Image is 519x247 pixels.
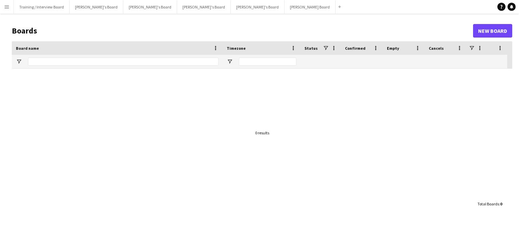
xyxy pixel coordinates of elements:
[500,201,502,206] span: 0
[255,130,269,135] div: 0 results
[477,197,502,210] div: :
[70,0,123,14] button: [PERSON_NAME]'s Board
[387,46,399,51] span: Empty
[14,0,70,14] button: Training / Interview Board
[285,0,336,14] button: [PERSON_NAME] Board
[473,24,512,38] a: New Board
[12,26,473,36] h1: Boards
[177,0,231,14] button: [PERSON_NAME]'s Board
[16,46,39,51] span: Board name
[345,46,366,51] span: Confirmed
[429,46,444,51] span: Cancels
[239,58,296,66] input: Timezone Filter Input
[477,201,499,206] span: Total Boards
[227,46,246,51] span: Timezone
[231,0,285,14] button: [PERSON_NAME]'s Board
[123,0,177,14] button: [PERSON_NAME]'s Board
[304,46,318,51] span: Status
[28,58,219,66] input: Board name Filter Input
[16,59,22,65] button: Open Filter Menu
[227,59,233,65] button: Open Filter Menu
